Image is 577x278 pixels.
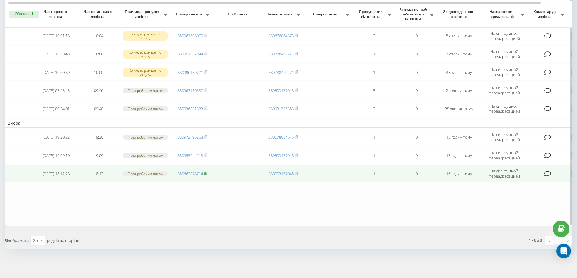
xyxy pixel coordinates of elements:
a: 380503177048 [268,153,294,158]
td: 19:09 [77,147,120,164]
td: 1 [353,46,395,63]
div: Скинуто раніше 10 секунд [123,31,168,41]
span: Причина пропуску дзвінка [123,9,163,19]
div: Open Intercom Messenger [556,244,571,258]
a: 380503177048 [268,171,294,176]
td: 8 хвилин тому [438,64,480,81]
span: Відображати [5,238,29,243]
div: Поза робочим часом [123,135,168,140]
td: 10:00 [77,64,120,81]
span: Бізнес номер [265,12,296,17]
a: 380931706565 [268,106,294,111]
a: 380996189771 [177,70,203,75]
div: Скинуто раніше 10 секунд [123,50,168,59]
span: Час першого дзвінка [40,9,72,19]
div: Скинуто раніше 10 секунд [123,68,168,77]
div: Поза робочим часом [123,88,168,93]
td: На сип с умной переадресацией [480,129,529,146]
span: Номер клієнта [174,12,205,17]
a: 380967116537 [177,88,203,93]
span: Кількість спроб зв'язатись з клієнтом [398,7,429,21]
td: [DATE] 19:30:22 [35,129,77,146]
a: 380662028714 [177,171,203,176]
td: 09:46 [77,82,120,99]
a: 380503177048 [268,88,294,93]
div: 25 [33,237,38,244]
td: [DATE] 10:01:18 [35,28,77,44]
a: 380955644213 [177,153,203,158]
td: 8 хвилин тому [438,46,480,63]
a: 380972495253 [177,134,203,140]
td: 1 [353,147,395,164]
td: На сип с умной переадресацией [480,147,529,164]
td: На сип с умной переадресацией [480,165,529,182]
td: [DATE] 10:00:39 [35,64,77,81]
span: ПІБ Клієнта [219,12,257,17]
td: 0 [395,82,438,99]
td: 15 годин тому [438,147,480,164]
span: Пропущених від клієнта [356,9,387,19]
td: 19:30 [77,129,120,146]
div: 1 - 8 з 8 [529,237,542,243]
a: 380678084575 [268,134,294,140]
div: Поза робочим часом [123,153,168,158]
a: 380936251333 [177,106,203,111]
td: 0 [395,28,438,44]
td: 1 [353,64,395,81]
td: На сип с умной переадресацией [480,28,529,44]
td: 35 хвилин тому [438,100,480,117]
td: 10:04 [77,28,120,44]
td: 1 [353,129,395,146]
span: Час останнього дзвінка [82,9,115,19]
button: Обрати всі [9,11,39,18]
td: На сип с умной переадресацией [480,100,529,117]
td: 2 [353,28,395,44]
a: 380738496271 [268,51,294,57]
td: 18:12 [77,165,120,182]
span: Коментар до дзвінка [532,9,559,19]
td: [DATE] 19:09:10 [35,147,77,164]
span: Співробітник [307,12,344,17]
td: 0 [395,46,438,63]
td: 10:00 [77,46,120,63]
td: 8 хвилин тому [438,28,480,44]
a: 380738496271 [268,70,294,75]
td: 0 [395,129,438,146]
td: 0 [395,165,438,182]
div: Поза робочим часом [123,106,168,111]
td: 09:40 [77,100,120,117]
span: рядків на сторінці [47,238,80,243]
span: Як довго дзвінок втрачено [443,9,475,19]
td: 0 [395,64,438,81]
td: На сип с умной переадресацией [480,64,529,81]
td: [DATE] 09:34:01 [35,100,77,117]
span: Назва схеми переадресації [483,9,520,19]
td: 16 годин тому [438,165,480,182]
td: [DATE] 18:12:28 [35,165,77,182]
div: Поза робочим часом [123,171,168,176]
td: 5 [353,82,395,99]
td: [DATE] 10:00:43 [35,46,77,63]
td: На сип с умной переадресацией [480,46,529,63]
td: 0 [395,100,438,117]
a: 380967808050 [177,33,203,38]
td: 2 [353,100,395,117]
a: 380951257944 [177,51,203,57]
td: [DATE] 07:45:43 [35,82,77,99]
td: 15 годин тому [438,129,480,146]
a: 380678084575 [268,33,294,38]
td: 1 [353,165,395,182]
td: На сип с умной переадресацией [480,82,529,99]
td: 0 [395,147,438,164]
td: 2 години тому [438,82,480,99]
a: 1 [554,236,563,245]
